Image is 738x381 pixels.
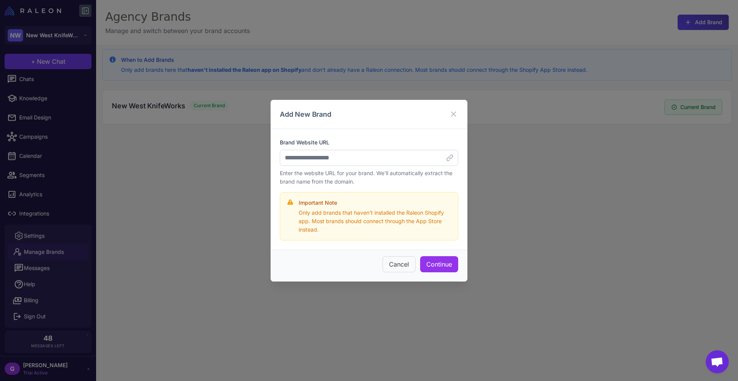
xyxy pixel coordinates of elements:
[280,109,331,119] h3: Add New Brand
[280,169,458,186] p: Enter the website URL for your brand. We'll automatically extract the brand name from the domain.
[299,209,452,234] p: Only add brands that haven't installed the Raleon Shopify app. Most brands should connect through...
[280,138,458,147] label: Brand Website URL
[706,350,729,373] a: Open chat
[382,256,416,272] button: Cancel
[420,256,458,272] button: Continue
[299,199,452,207] h4: Important Note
